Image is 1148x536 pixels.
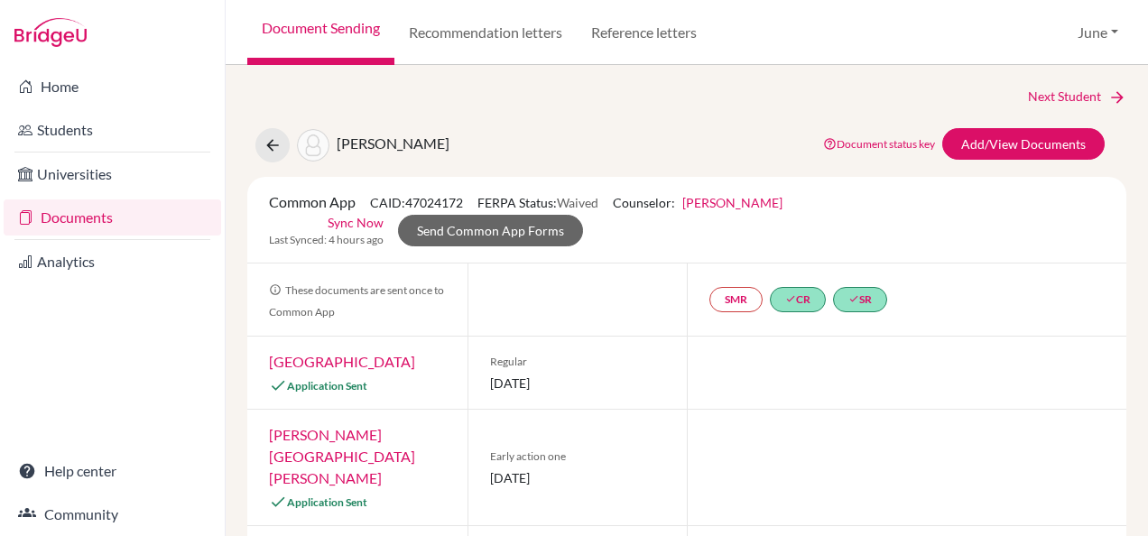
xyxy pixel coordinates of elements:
a: [PERSON_NAME][GEOGRAPHIC_DATA][PERSON_NAME] [269,426,415,486]
a: Next Student [1028,87,1126,106]
a: Send Common App Forms [398,215,583,246]
a: Community [4,496,221,532]
a: doneSR [833,287,887,312]
a: Add/View Documents [942,128,1105,160]
a: Students [4,112,221,148]
span: Early action one [490,448,666,465]
span: Waived [557,195,598,210]
a: Document status key [823,137,935,151]
a: Help center [4,453,221,489]
a: Analytics [4,244,221,280]
span: Counselor: [613,195,782,210]
span: Application Sent [287,495,367,509]
a: Home [4,69,221,105]
button: June [1069,15,1126,50]
a: doneCR [770,287,826,312]
a: Documents [4,199,221,236]
a: Sync Now [328,213,384,232]
i: done [848,293,859,304]
a: [GEOGRAPHIC_DATA] [269,353,415,370]
span: Common App [269,193,356,210]
a: [PERSON_NAME] [682,195,782,210]
span: Application Sent [287,379,367,393]
a: SMR [709,287,763,312]
a: Universities [4,156,221,192]
i: done [785,293,796,304]
span: Regular [490,354,666,370]
img: Bridge-U [14,18,87,47]
span: Last Synced: 4 hours ago [269,232,384,248]
span: [PERSON_NAME] [337,134,449,152]
span: [DATE] [490,468,666,487]
span: [DATE] [490,374,666,393]
span: CAID: 47024172 [370,195,463,210]
span: These documents are sent once to Common App [269,283,444,319]
span: FERPA Status: [477,195,598,210]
